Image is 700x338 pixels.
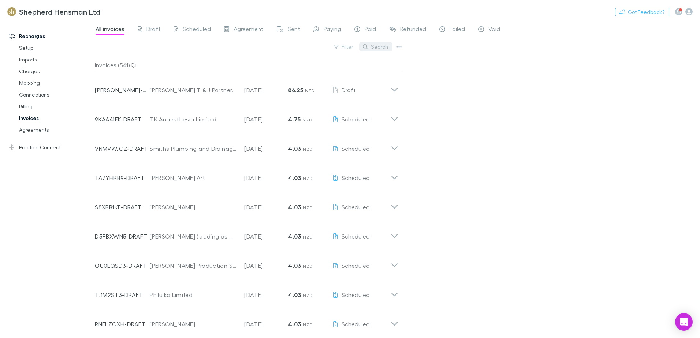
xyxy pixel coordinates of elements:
[89,160,404,189] div: TA7YHRB9-DRAFT[PERSON_NAME] Art[DATE]4.03 NZDScheduled
[89,189,404,219] div: S8XBB1KE-DRAFT[PERSON_NAME][DATE]4.03 NZDScheduled
[12,42,99,54] a: Setup
[342,116,370,123] span: Scheduled
[7,7,16,16] img: Shepherd Hensman Ltd's Logo
[95,144,150,153] p: VNMVWJGZ-DRAFT
[342,262,370,269] span: Scheduled
[302,117,312,123] span: NZD
[305,88,315,93] span: NZD
[342,291,370,298] span: Scheduled
[303,146,313,152] span: NZD
[342,174,370,181] span: Scheduled
[89,72,404,102] div: [PERSON_NAME]-0632[PERSON_NAME] T & J Partnership[DATE]86.25 NZDDraft
[244,320,288,328] p: [DATE]
[1,30,99,42] a: Recharges
[342,233,370,240] span: Scheduled
[303,322,313,327] span: NZD
[330,42,358,51] button: Filter
[12,101,99,112] a: Billing
[244,115,288,124] p: [DATE]
[95,173,150,182] p: TA7YHRB9-DRAFT
[96,25,124,35] span: All invoices
[303,263,313,269] span: NZD
[89,131,404,160] div: VNMVWJGZ-DRAFTSmiths Plumbing and Drainage Limited[DATE]4.03 NZDScheduled
[288,291,301,298] strong: 4.03
[150,290,237,299] div: Philulka Limited
[244,86,288,94] p: [DATE]
[244,232,288,241] p: [DATE]
[303,176,313,181] span: NZD
[89,219,404,248] div: D5PBXWN5-DRAFT[PERSON_NAME] (trading as Wairoa Driving Academy)[DATE]4.03 NZDScheduled
[288,320,301,328] strong: 4.03
[95,261,150,270] p: OU0LQSD3-DRAFT
[95,232,150,241] p: D5PBXWN5-DRAFT
[288,233,301,240] strong: 4.03
[95,320,150,328] p: RNFLZOXH-DRAFT
[150,261,237,270] div: [PERSON_NAME] Production Services Limited
[288,262,301,269] strong: 4.03
[150,232,237,241] div: [PERSON_NAME] (trading as Wairoa Driving Academy)
[342,203,370,210] span: Scheduled
[183,25,211,35] span: Scheduled
[150,86,237,94] div: [PERSON_NAME] T & J Partnership
[342,86,356,93] span: Draft
[12,65,99,77] a: Charges
[12,112,99,124] a: Invoices
[12,124,99,136] a: Agreements
[89,248,404,277] div: OU0LQSD3-DRAFT[PERSON_NAME] Production Services Limited[DATE]4.03 NZDScheduled
[95,290,150,299] p: TJ1M2ST3-DRAFT
[95,86,150,94] p: [PERSON_NAME]-0632
[12,89,99,101] a: Connections
[342,145,370,152] span: Scheduled
[288,145,301,152] strong: 4.03
[342,320,370,327] span: Scheduled
[488,25,500,35] span: Void
[150,115,237,124] div: TK Anaesthesia Limited
[288,25,300,35] span: Sent
[400,25,426,35] span: Refunded
[365,25,376,35] span: Paid
[89,102,404,131] div: 9KAA41EK-DRAFTTK Anaesthesia Limited[DATE]4.75 NZDScheduled
[359,42,392,51] button: Search
[288,203,301,211] strong: 4.03
[324,25,341,35] span: Paying
[288,174,301,181] strong: 4.03
[303,234,313,240] span: NZD
[89,277,404,307] div: TJ1M2ST3-DRAFTPhilulka Limited[DATE]4.03 NZDScheduled
[288,116,301,123] strong: 4.75
[95,203,150,211] p: S8XBB1KE-DRAFT
[1,142,99,153] a: Practice Connect
[150,203,237,211] div: [PERSON_NAME]
[12,77,99,89] a: Mapping
[288,86,303,94] strong: 86.25
[675,313,693,331] div: Open Intercom Messenger
[234,25,264,35] span: Agreement
[615,8,669,16] button: Got Feedback?
[150,144,237,153] div: Smiths Plumbing and Drainage Limited
[244,203,288,211] p: [DATE]
[244,144,288,153] p: [DATE]
[303,293,313,298] span: NZD
[244,261,288,270] p: [DATE]
[303,205,313,210] span: NZD
[150,173,237,182] div: [PERSON_NAME] Art
[244,173,288,182] p: [DATE]
[450,25,465,35] span: Failed
[19,7,100,16] h3: Shepherd Hensman Ltd
[146,25,161,35] span: Draft
[244,290,288,299] p: [DATE]
[3,3,105,20] a: Shepherd Hensman Ltd
[12,54,99,65] a: Imports
[150,320,237,328] div: [PERSON_NAME]
[95,115,150,124] p: 9KAA41EK-DRAFT
[89,307,404,336] div: RNFLZOXH-DRAFT[PERSON_NAME][DATE]4.03 NZDScheduled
